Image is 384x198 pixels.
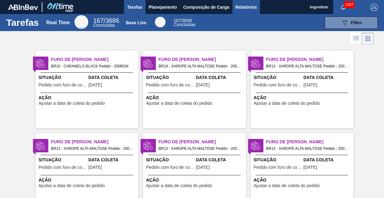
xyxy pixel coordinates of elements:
[333,3,353,12] button: Notificações
[89,83,102,87] span: 21/08/2025
[39,74,87,81] span: Situação
[159,139,246,145] span: Furo de Coleta
[254,94,352,101] span: Ação
[74,15,88,29] div: Real Time
[174,18,181,23] span: 167
[174,18,192,23] span: / 3838
[146,74,194,81] span: Situação
[39,183,105,188] span: Ajustar a data de coleta do pedido
[174,22,195,27] span: Concluídas
[39,83,87,87] span: Pedido com furo de coleta
[325,16,378,29] button: Filtro
[350,33,362,44] div: Visão em Lista
[8,4,38,10] img: TNhmsLtSVTkK8tSr43FrP2fwEKptu5GPRR3wAAAABJRU5ErkJggg==
[89,74,137,81] span: Data Coleta
[370,3,378,11] img: Logout
[159,56,246,63] span: Furo de Coleta
[254,83,302,87] span: Pedido com furo de coleta
[126,20,146,25] div: Base Line
[143,59,153,68] img: status
[51,56,138,63] span: Furo de Coleta
[254,74,302,81] span: Situação
[51,145,133,152] span: BR13 - XAROPE ALTA MALTOSE Pedido - 2008235
[254,177,352,183] span: Ação
[159,63,241,70] span: BR19 - XAROPE ALTA MALTOSE Pedido - 2008317
[39,177,137,183] span: Ação
[146,101,213,106] span: Ajustar a data de coleta do pedido
[39,94,137,101] span: Ação
[93,23,115,28] span: Concluídas
[304,83,317,87] span: 16/08/2025
[196,83,210,87] span: 20/08/2025
[304,157,352,163] span: Data Coleta
[36,59,45,68] img: status
[39,157,87,163] span: Situação
[304,165,317,170] span: 19/08/2025
[146,183,213,188] span: Ajustar a data de coleta do pedido
[89,157,137,163] span: Data Coleta
[266,56,353,63] span: Furo de Coleta
[39,101,105,106] span: Ajustar a data de coleta do pedido
[6,19,39,26] h1: Tarefas
[266,63,348,70] span: BR13 - XAROPE ALTA MALTOSE Pedido - 2008230
[159,145,241,152] span: BR13 - XAROPE ALTA MALTOSE Pedido - 2008236
[344,1,355,8] span: 1507
[51,63,133,70] span: BR10 - CARAMELO BLACK Pedido - 2008534
[196,157,244,163] span: Data Coleta
[183,3,229,11] span: Composição de Carga
[93,17,119,24] span: / 3686
[146,177,244,183] span: Ação
[155,17,166,27] div: Base Line
[36,141,45,150] img: status
[127,3,142,11] span: Tarefas
[254,183,320,188] span: Ajustar a data de coleta do pedido
[51,139,138,145] span: Furo de Coleta
[89,165,102,170] span: 18/08/2025
[146,165,194,170] span: Pedido com furo de coleta
[174,19,195,27] div: Base Line
[149,3,177,11] span: Planejamento
[146,83,194,87] span: Pedido com furo de coleta
[146,94,244,101] span: Ação
[304,74,352,81] span: Data Coleta
[254,101,320,106] span: Ajustar a data de coleta do pedido
[146,157,194,163] span: Situação
[362,33,374,44] div: Visão em Cards
[351,20,362,25] span: Filtro
[143,141,153,150] img: status
[196,74,244,81] span: Data Coleta
[254,157,302,163] span: Situação
[266,145,348,152] span: BR13 - XAROPE ALTA MALTOSE Pedido - 2008237
[39,165,87,170] span: Pedido com furo de coleta
[46,20,70,25] div: Real Time
[196,165,210,170] span: 18/08/2025
[266,139,353,145] span: Furo de Coleta
[254,165,302,170] span: Pedido com furo de coleta
[93,18,119,27] div: Real Time
[251,59,260,68] img: status
[251,141,260,150] img: status
[236,3,257,11] span: Relatórios
[93,17,103,24] span: 167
